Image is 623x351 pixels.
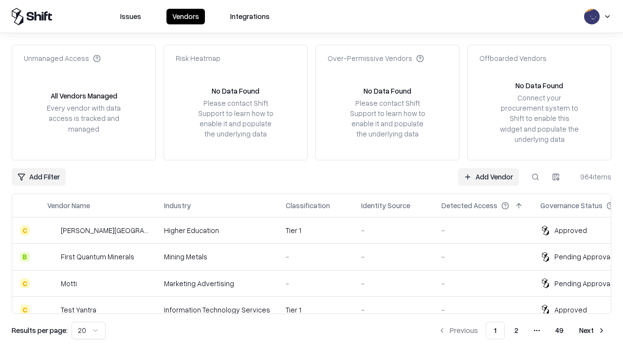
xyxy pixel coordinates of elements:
[548,322,571,339] button: 49
[43,103,124,134] div: Every vendor with data access is tracked and managed
[364,86,411,96] div: No Data Found
[286,252,346,262] div: -
[114,9,147,24] button: Issues
[441,305,525,315] div: -
[20,226,30,235] div: C
[20,305,30,314] div: C
[61,305,96,315] div: Test Yantra
[441,252,525,262] div: -
[176,53,220,63] div: Risk Heatmap
[51,91,117,101] div: All Vendors Managed
[479,53,547,63] div: Offboarded Vendors
[486,322,505,339] button: 1
[20,278,30,288] div: C
[554,305,587,315] div: Approved
[47,200,90,211] div: Vendor Name
[441,200,497,211] div: Detected Access
[572,172,611,182] div: 964 items
[554,252,612,262] div: Pending Approval
[61,225,148,235] div: [PERSON_NAME][GEOGRAPHIC_DATA]
[212,86,259,96] div: No Data Found
[164,225,270,235] div: Higher Education
[554,225,587,235] div: Approved
[554,278,612,289] div: Pending Approval
[361,252,426,262] div: -
[361,200,410,211] div: Identity Source
[458,168,519,186] a: Add Vendor
[515,80,563,91] div: No Data Found
[24,53,101,63] div: Unmanaged Access
[61,278,77,289] div: Motti
[361,305,426,315] div: -
[286,305,346,315] div: Tier 1
[361,278,426,289] div: -
[573,322,611,339] button: Next
[164,305,270,315] div: Information Technology Services
[286,200,330,211] div: Classification
[12,168,66,186] button: Add Filter
[347,98,428,139] div: Please contact Shift Support to learn how to enable it and populate the underlying data
[432,322,611,339] nav: pagination
[20,252,30,262] div: B
[61,252,134,262] div: First Quantum Minerals
[166,9,205,24] button: Vendors
[47,278,57,288] img: Motti
[164,278,270,289] div: Marketing Advertising
[286,225,346,235] div: Tier 1
[164,200,191,211] div: Industry
[441,278,525,289] div: -
[164,252,270,262] div: Mining Metals
[540,200,603,211] div: Governance Status
[224,9,275,24] button: Integrations
[499,93,580,144] div: Connect your procurement system to Shift to enable this widget and populate the underlying data
[47,305,57,314] img: Test Yantra
[361,225,426,235] div: -
[47,226,57,235] img: Reichman University
[195,98,276,139] div: Please contact Shift Support to learn how to enable it and populate the underlying data
[328,53,424,63] div: Over-Permissive Vendors
[441,225,525,235] div: -
[47,252,57,262] img: First Quantum Minerals
[507,322,526,339] button: 2
[12,325,68,335] p: Results per page:
[286,278,346,289] div: -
